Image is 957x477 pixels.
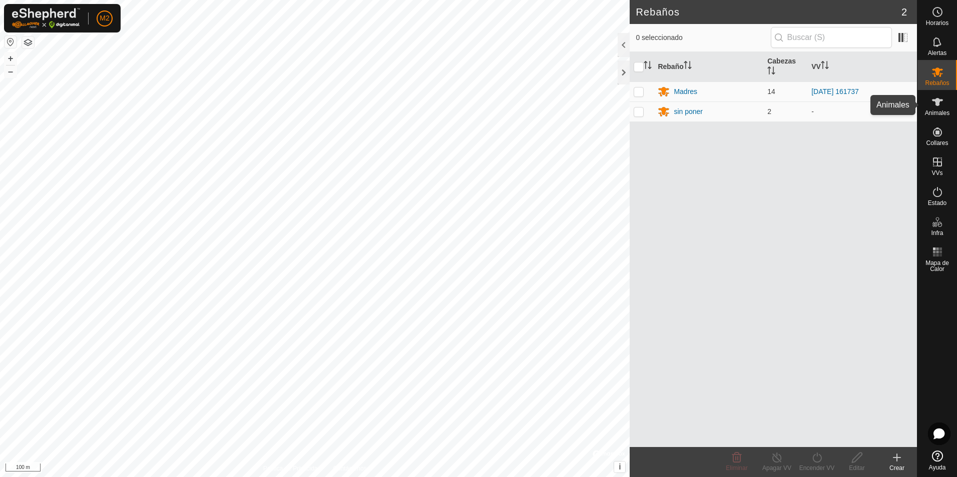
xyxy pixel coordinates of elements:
[821,62,829,70] p-sorticon: Activar para ordenar
[674,106,703,117] div: sin poner
[928,50,946,56] span: Alertas
[925,80,949,86] span: Rebaños
[636,32,770,43] span: 0 seleccionado
[917,446,957,474] a: Ayuda
[674,86,697,97] div: Madres
[767,87,775,95] span: 14
[807,101,917,121] td: -
[931,170,942,176] span: VVs
[920,260,954,272] span: Mapa de Calor
[837,463,877,472] div: Editar
[644,62,652,70] p-sorticon: Activar para ordenar
[726,464,747,471] span: Eliminar
[926,140,948,146] span: Collares
[771,27,892,48] input: Buscar (S)
[811,87,859,95] a: [DATE] 161737
[926,20,948,26] span: Horarios
[807,52,917,82] th: VV
[636,6,901,18] h2: Rebaños
[767,68,775,76] p-sorticon: Activar para ordenar
[763,52,807,82] th: Cabezas
[263,464,321,473] a: Política de Privacidad
[929,464,946,470] span: Ayuda
[12,8,80,28] img: Logo Gallagher
[901,4,907,19] span: 2
[684,62,692,70] p-sorticon: Activar para ordenar
[925,110,949,116] span: Animales
[654,52,763,82] th: Rebaño
[22,36,34,48] button: Capas del Mapa
[757,463,797,472] div: Apagar VV
[333,464,366,473] a: Contáctenos
[767,107,771,115] span: 2
[5,36,17,48] button: Restablecer Mapa
[797,463,837,472] div: Encender VV
[928,200,946,206] span: Estado
[5,65,17,77] button: –
[877,463,917,472] div: Crear
[614,461,625,472] button: i
[931,230,943,236] span: Infra
[619,462,621,471] span: i
[5,52,17,64] button: +
[100,13,109,23] span: M2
